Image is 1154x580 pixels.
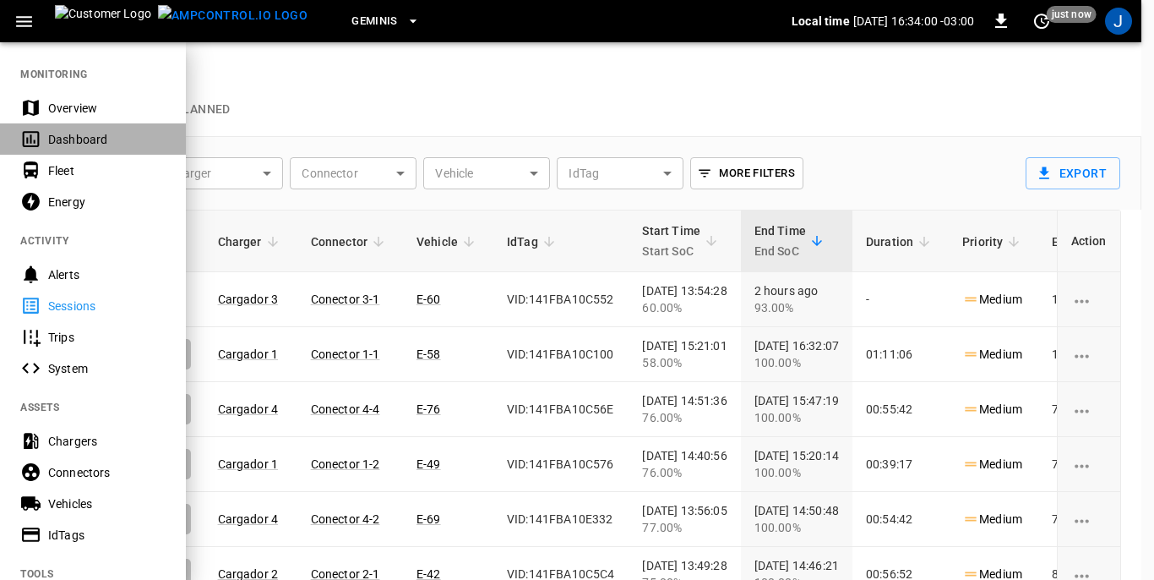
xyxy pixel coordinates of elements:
[792,13,850,30] p: Local time
[1047,6,1097,23] span: just now
[48,266,166,283] div: Alerts
[1028,8,1055,35] button: set refresh interval
[853,13,974,30] p: [DATE] 16:34:00 -03:00
[48,527,166,544] div: IdTags
[55,5,151,37] img: Customer Logo
[351,12,398,31] span: Geminis
[48,360,166,377] div: System
[48,100,166,117] div: Overview
[48,162,166,179] div: Fleet
[48,495,166,512] div: Vehicles
[48,329,166,346] div: Trips
[158,5,308,26] img: ampcontrol.io logo
[48,464,166,481] div: Connectors
[48,131,166,148] div: Dashboard
[1105,8,1132,35] div: profile-icon
[48,194,166,211] div: Energy
[48,433,166,450] div: Chargers
[48,298,166,315] div: Sessions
